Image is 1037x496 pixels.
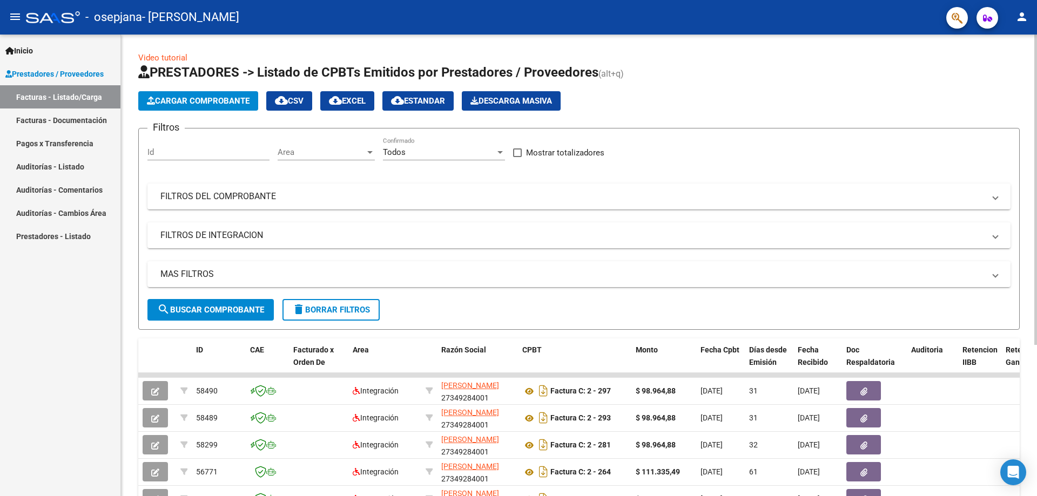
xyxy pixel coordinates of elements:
[441,460,514,483] div: 27349284001
[441,406,514,429] div: 27349284001
[147,120,185,135] h3: Filtros
[701,467,723,476] span: [DATE]
[631,338,696,386] datatable-header-cell: Monto
[636,413,676,422] strong: $ 98.964,88
[196,386,218,395] span: 58490
[701,440,723,449] span: [DATE]
[147,261,1011,287] mat-expansion-panel-header: MAS FILTROS
[441,435,499,444] span: [PERSON_NAME]
[282,299,380,321] button: Borrar Filtros
[85,5,142,29] span: - osepjana
[550,414,611,423] strong: Factura C: 2 - 293
[391,94,404,107] mat-icon: cloud_download
[636,467,680,476] strong: $ 111.335,49
[5,68,104,80] span: Prestadores / Proveedores
[353,467,399,476] span: Integración
[701,413,723,422] span: [DATE]
[749,345,787,366] span: Días desde Emisión
[441,433,514,456] div: 27349284001
[160,229,985,241] mat-panel-title: FILTROS DE INTEGRACION
[320,91,374,111] button: EXCEL
[518,338,631,386] datatable-header-cell: CPBT
[701,345,739,354] span: Fecha Cpbt
[250,345,264,354] span: CAE
[289,338,348,386] datatable-header-cell: Facturado x Orden De
[636,345,658,354] span: Monto
[598,69,624,79] span: (alt+q)
[382,91,454,111] button: Estandar
[147,96,250,106] span: Cargar Comprobante
[462,91,561,111] app-download-masive: Descarga masiva de comprobantes (adjuntos)
[846,345,895,366] span: Doc Respaldatoria
[441,345,486,354] span: Razón Social
[138,53,187,63] a: Video tutorial
[911,345,943,354] span: Auditoria
[462,91,561,111] button: Descarga Masiva
[798,345,828,366] span: Fecha Recibido
[353,413,399,422] span: Integración
[798,386,820,395] span: [DATE]
[196,467,218,476] span: 56771
[536,436,550,453] i: Descargar documento
[749,467,758,476] span: 61
[745,338,793,386] datatable-header-cell: Días desde Emisión
[441,381,499,390] span: [PERSON_NAME]
[842,338,907,386] datatable-header-cell: Doc Respaldatoria
[142,5,239,29] span: - [PERSON_NAME]
[636,440,676,449] strong: $ 98.964,88
[749,386,758,395] span: 31
[526,146,604,159] span: Mostrar totalizadores
[1015,10,1028,23] mat-icon: person
[798,467,820,476] span: [DATE]
[536,382,550,399] i: Descargar documento
[441,379,514,402] div: 27349284001
[536,409,550,426] i: Descargar documento
[749,413,758,422] span: 31
[749,440,758,449] span: 32
[275,96,304,106] span: CSV
[701,386,723,395] span: [DATE]
[292,305,370,315] span: Borrar Filtros
[536,463,550,480] i: Descargar documento
[522,345,542,354] span: CPBT
[441,462,499,471] span: [PERSON_NAME]
[353,386,399,395] span: Integración
[958,338,1001,386] datatable-header-cell: Retencion IIBB
[192,338,246,386] datatable-header-cell: ID
[196,413,218,422] span: 58489
[907,338,958,386] datatable-header-cell: Auditoria
[383,147,406,157] span: Todos
[266,91,312,111] button: CSV
[246,338,289,386] datatable-header-cell: CAE
[329,96,366,106] span: EXCEL
[353,440,399,449] span: Integración
[9,10,22,23] mat-icon: menu
[696,338,745,386] datatable-header-cell: Fecha Cpbt
[550,441,611,450] strong: Factura C: 2 - 281
[278,147,365,157] span: Area
[275,94,288,107] mat-icon: cloud_download
[348,338,421,386] datatable-header-cell: Area
[798,440,820,449] span: [DATE]
[147,184,1011,209] mat-expansion-panel-header: FILTROS DEL COMPROBANTE
[293,345,334,366] span: Facturado x Orden De
[157,305,264,315] span: Buscar Comprobante
[550,468,611,477] strong: Factura C: 2 - 264
[962,345,998,366] span: Retencion IIBB
[138,91,258,111] button: Cargar Comprobante
[1000,459,1026,485] div: Open Intercom Messenger
[353,345,369,354] span: Area
[437,338,518,386] datatable-header-cell: Razón Social
[157,303,170,316] mat-icon: search
[441,408,499,417] span: [PERSON_NAME]
[798,413,820,422] span: [DATE]
[160,191,985,202] mat-panel-title: FILTROS DEL COMPROBANTE
[147,222,1011,248] mat-expansion-panel-header: FILTROS DE INTEGRACION
[147,299,274,321] button: Buscar Comprobante
[196,440,218,449] span: 58299
[138,65,598,80] span: PRESTADORES -> Listado de CPBTs Emitidos por Prestadores / Proveedores
[160,268,985,280] mat-panel-title: MAS FILTROS
[5,45,33,57] span: Inicio
[196,345,203,354] span: ID
[470,96,552,106] span: Descarga Masiva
